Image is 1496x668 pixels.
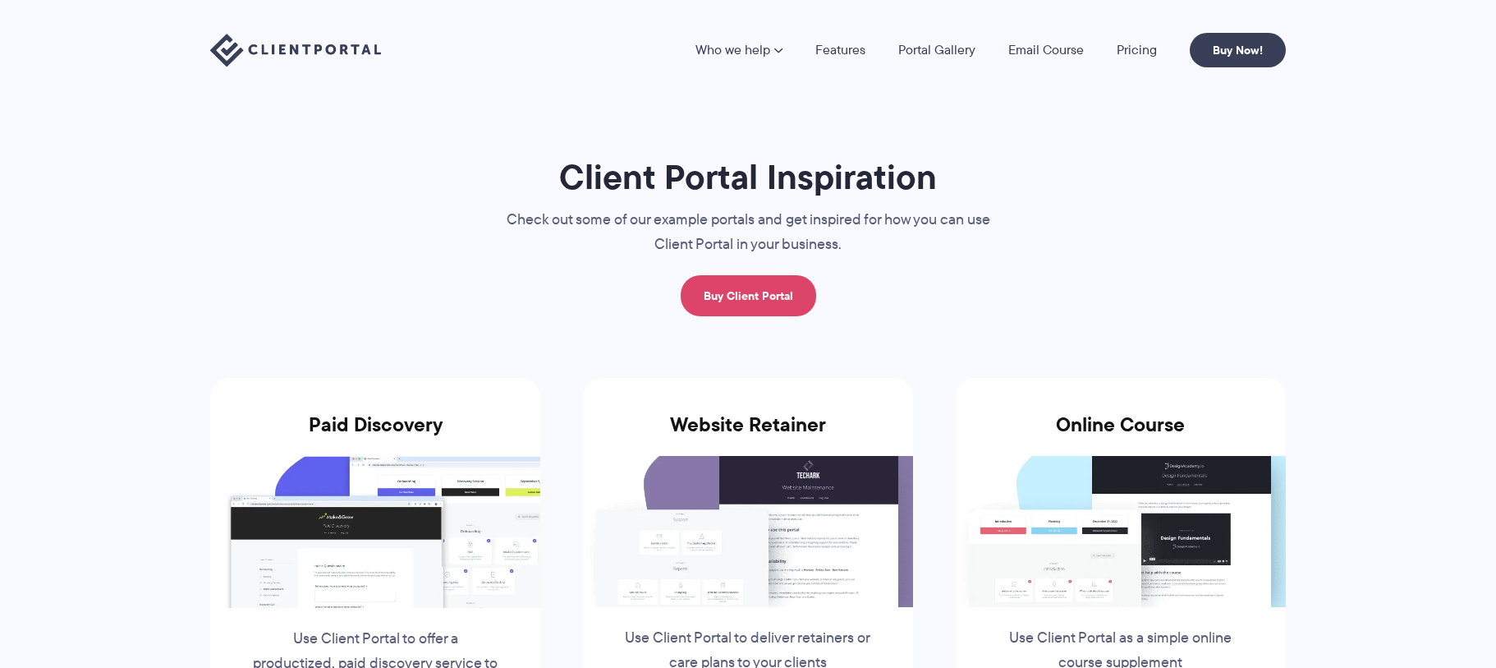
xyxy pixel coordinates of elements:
a: Who we help [695,44,782,57]
h3: Website Retainer [583,413,913,456]
p: Check out some of our example portals and get inspired for how you can use Client Portal in your ... [473,208,1023,257]
a: Email Course [1008,44,1084,57]
a: Buy Now! [1190,33,1286,67]
a: Features [815,44,865,57]
h1: Client Portal Inspiration [473,155,1023,199]
a: Portal Gallery [898,44,975,57]
h3: Online Course [956,413,1286,456]
a: Pricing [1117,44,1157,57]
a: Buy Client Portal [681,275,816,316]
h3: Paid Discovery [210,413,540,456]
